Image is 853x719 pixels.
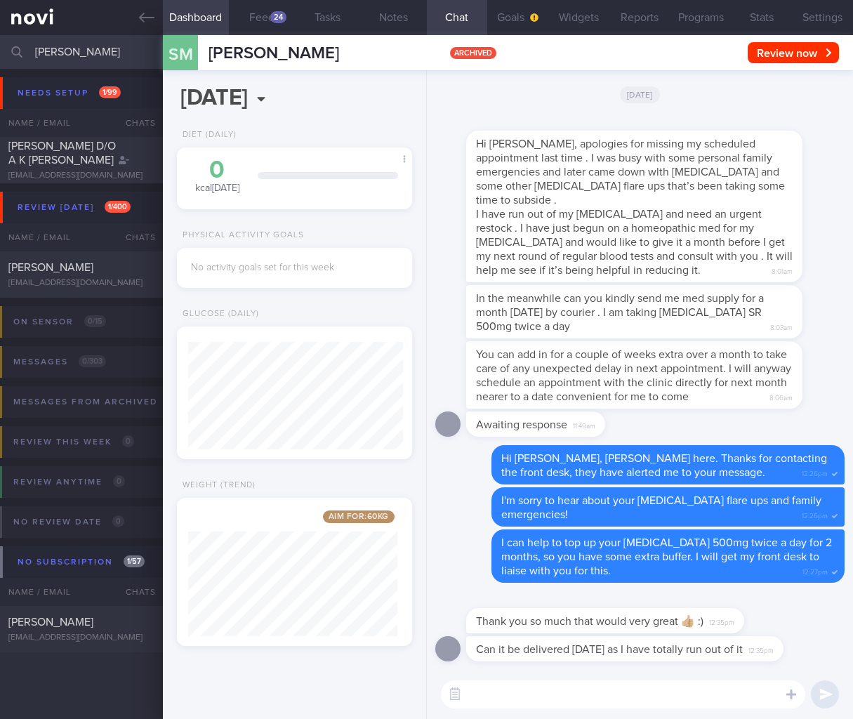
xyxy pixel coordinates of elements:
[113,475,125,487] span: 0
[620,86,660,103] span: [DATE]
[501,453,827,478] span: Hi [PERSON_NAME], [PERSON_NAME] here. Thanks for contacting the front desk, they have alerted me ...
[107,109,163,137] div: Chats
[177,230,304,241] div: Physical Activity Goals
[573,418,595,431] span: 11:49am
[748,642,774,656] span: 12:35pm
[177,309,259,319] div: Glucose (Daily)
[8,616,93,628] span: [PERSON_NAME]
[177,480,256,491] div: Weight (Trend)
[450,47,496,59] span: archived
[476,616,703,627] span: Thank you so much that would very great 👍🏼 :)
[124,555,145,567] span: 1 / 57
[8,262,93,273] span: [PERSON_NAME]
[770,319,793,333] span: 8:03am
[323,510,395,523] span: Aim for: 60 kg
[209,45,339,62] span: [PERSON_NAME]
[14,553,148,572] div: No subscription
[748,42,839,63] button: Review now
[10,352,110,371] div: Messages
[501,495,821,520] span: I'm sorry to hear about your [MEDICAL_DATA] flare ups and family emergencies!
[191,262,397,275] div: No activity goals set for this week
[10,513,128,532] div: No review date
[10,473,128,492] div: Review anytime
[107,578,163,606] div: Chats
[802,508,828,521] span: 12:26pm
[8,171,154,181] div: [EMAIL_ADDRESS][DOMAIN_NAME]
[8,278,154,289] div: [EMAIL_ADDRESS][DOMAIN_NAME]
[84,315,106,327] span: 0 / 15
[154,27,207,81] div: SM
[709,614,734,628] span: 12:35pm
[112,515,124,527] span: 0
[99,86,121,98] span: 1 / 99
[177,130,237,140] div: Diet (Daily)
[14,198,134,217] div: Review [DATE]
[105,201,131,213] span: 1 / 400
[501,537,832,576] span: I can help to top up your [MEDICAL_DATA] 500mg twice a day for 2 months, so you have some extra b...
[10,393,190,411] div: Messages from Archived
[10,433,138,451] div: Review this week
[802,466,828,479] span: 12:26pm
[10,312,110,331] div: On sensor
[476,209,793,276] span: I have run out of my [MEDICAL_DATA] and need an urgent restock . I have just begun on a homeopath...
[476,293,764,332] span: In the meanwhile can you kindly send me med supply for a month [DATE] by courier . I am taking [M...
[107,223,163,251] div: Chats
[476,644,743,655] span: Can it be delivered [DATE] as I have totally run out of it
[772,263,793,277] span: 8:01am
[476,138,785,206] span: Hi [PERSON_NAME], apologies for missing my scheduled appointment last time . I was busy with some...
[122,435,134,447] span: 0
[79,355,106,367] span: 0 / 303
[8,633,154,643] div: [EMAIL_ADDRESS][DOMAIN_NAME]
[191,158,244,195] div: kcal [DATE]
[476,419,567,430] span: Awaiting response
[191,158,244,183] div: 0
[14,84,124,103] div: Needs setup
[476,349,791,402] span: You can add in for a couple of weeks extra over a month to take care of any unexpected delay in n...
[8,140,116,166] span: [PERSON_NAME] D/O A K [PERSON_NAME]
[802,564,828,577] span: 12:27pm
[769,390,793,403] span: 8:06am
[270,11,286,23] div: 24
